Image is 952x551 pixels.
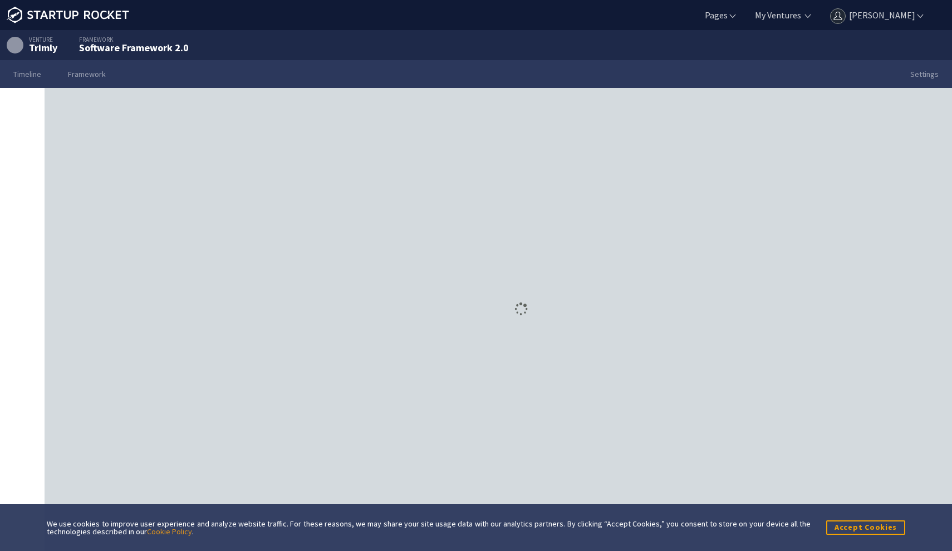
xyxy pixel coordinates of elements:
[79,37,189,43] div: Framework
[147,526,192,537] a: Cookie Policy
[897,60,952,88] a: Settings
[703,9,738,21] a: Pages
[826,520,905,534] button: Accept Cookies
[7,37,57,43] div: Venture
[29,43,57,53] div: Trimly
[47,520,811,535] div: We use cookies to improve user experience and analyze website traffic. For these reasons, we may ...
[79,43,189,53] div: Software Framework 2.0
[753,9,801,21] a: My Ventures
[7,37,57,53] a: Venture Trimly
[828,9,925,21] a: [PERSON_NAME]
[55,60,119,88] a: Framework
